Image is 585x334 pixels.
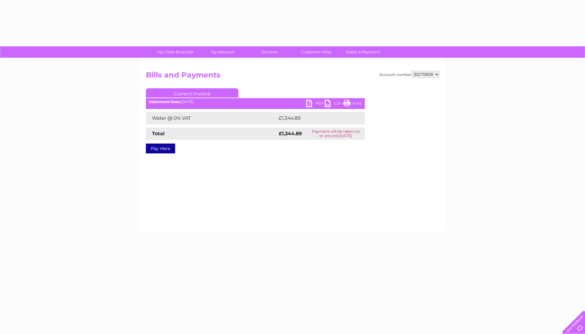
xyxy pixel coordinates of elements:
[277,112,355,124] td: £1,344.89
[307,127,365,140] td: Payment will be taken on or around [DATE]
[146,88,238,98] a: Current Invoice
[197,46,248,58] a: My Account
[379,71,439,78] div: Account number
[149,99,181,104] b: Statement Date:
[152,131,165,136] strong: Total
[244,46,295,58] a: Services
[343,100,362,109] a: Print
[338,46,389,58] a: Make A Payment
[146,71,439,82] h2: Bills and Payments
[150,46,201,58] a: My Clear Business
[291,46,342,58] a: Customer Help
[279,131,302,136] strong: £1,344.89
[325,100,343,109] a: CSV
[146,100,365,104] div: [DATE]
[146,144,175,153] a: Pay Here
[306,100,325,109] a: PDF
[146,112,277,124] td: Water @ 0% VAT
